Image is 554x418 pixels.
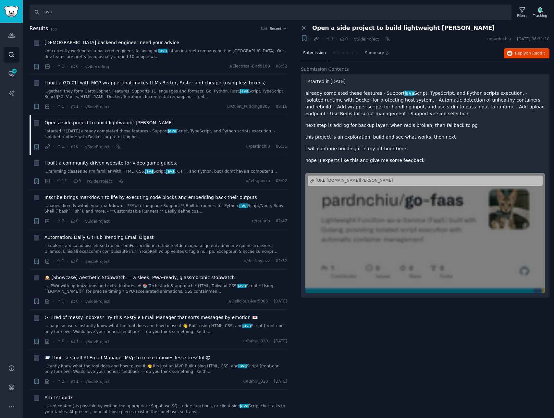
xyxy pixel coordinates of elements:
[504,48,549,59] button: Replyon Reddit
[53,298,54,305] span: ·
[238,364,247,368] span: java
[50,27,57,31] span: 100
[44,283,287,295] a: ...l PWA with optimizations and extra features. # 📚 Tech stack & approach * HTML, Tailwind CSS,ja...
[276,218,287,224] span: 02:47
[270,338,272,344] span: ·
[56,178,67,184] span: 12
[276,64,287,69] span: 08:52
[274,299,287,304] span: [DATE]
[56,104,64,110] span: 1
[84,339,110,344] span: r/SideProject
[30,5,511,20] input: Search Keyword
[70,379,79,385] span: 1
[272,218,274,224] span: ·
[517,36,549,42] span: [DATE] 06:31:10
[70,144,79,150] span: 0
[70,299,79,304] span: 0
[44,48,287,60] a: I'm currently working as a backend engineer, focusing onjava, at an internet company here in [GEO...
[53,218,54,225] span: ·
[517,13,527,18] div: Filters
[87,179,112,184] span: r/SideProject
[44,274,235,281] a: 🕰️ [Showcase] Aesthetic Stopwatch — a sleek, PWA-ready, glassmorphic stopwatch
[44,129,287,140] a: I started it [DATE] already completed these features - SupportjavaScript, TypeScript, and Python ...
[44,363,287,375] a: ...tantly know what the tool does and how to use it 👋 It's Just an MVP Built using HTML, CSS, and...
[272,258,274,264] span: ·
[44,394,73,401] span: Am I stupid?
[513,36,515,42] span: ·
[336,36,337,43] span: ·
[246,144,270,150] span: u/pardnchiu
[44,403,287,415] a: ...ized content) is possible by writing the appropriate Supabase SQL, edge functions, or client-s...
[237,284,247,288] span: java
[56,379,64,385] span: 2
[84,145,110,149] span: r/SideProject
[272,178,274,184] span: ·
[487,36,511,42] span: u/pardnchiu
[272,64,274,69] span: ·
[305,173,545,293] a: Open a side project to build lightweight FaaS[URL][DOMAIN_NAME][PERSON_NAME]
[145,169,154,174] span: java
[67,103,68,110] span: ·
[67,218,68,225] span: ·
[44,203,287,215] a: ...uages directly within your markdown. - **Multi-Language Support:** Built-in runners for Python...
[44,243,287,254] a: L'i dolorsitam co adipisc elitsed do eiu TemPor incididun, utlaboreetdo magna aliqu eni adminimv ...
[4,66,19,82] a: 96
[303,50,326,56] span: Submission
[81,218,82,225] span: ·
[305,145,545,152] p: i will continue building it in my off-hour time
[81,298,82,305] span: ·
[112,143,113,150] span: ·
[70,64,79,69] span: 0
[240,404,249,408] span: java
[276,104,287,110] span: 08:16
[44,169,287,175] a: ...ramming classes so I’m familiar with HTML, CSS,javaScript,java, C++, and Python, but I don’t h...
[312,25,495,31] span: Open a side project to build lightweight [PERSON_NAME]
[30,25,48,33] span: Results
[227,104,270,110] span: u/Quiet_Pudding8805
[44,119,173,126] a: Open a side project to build lightweight [PERSON_NAME]
[84,104,110,109] span: r/SideProject
[274,338,287,344] span: [DATE]
[272,144,274,150] span: ·
[167,129,177,133] span: java
[322,36,323,43] span: ·
[270,299,272,304] span: ·
[261,26,268,31] div: Sort
[67,298,68,305] span: ·
[242,324,252,328] span: java
[56,299,64,304] span: 1
[44,354,211,361] a: 📨 I built a small AI Email Manager MVp to make inboxes less stressful 😩
[4,6,19,17] img: GummySearch logo
[305,90,545,117] p: already completed these features - Support Script, TypeScript, and Python scripts execution. - Is...
[84,299,110,304] span: r/SideProject
[270,26,281,31] span: Recent
[84,65,109,69] span: r/vibecoding
[228,299,268,304] span: u/Delicious-Net5006
[44,160,177,166] span: I built a community driven website for video game guides.
[533,13,547,18] div: Tracking
[244,258,270,264] span: u/destinyjazz
[53,338,54,345] span: ·
[81,378,82,385] span: ·
[276,258,287,264] span: 02:32
[11,69,17,73] span: 96
[44,89,287,100] a: ...gether, they form CartoGopher. Features: Supports 11 languages and formats: Go, Python, Rust,j...
[44,323,287,335] a: ... page so users instantly know what the tool does and how to use it 👋 Built using HTML, CSS, an...
[239,203,248,208] span: java
[243,379,268,385] span: u/Rahul_810
[115,178,116,185] span: ·
[70,258,79,264] span: 0
[228,64,270,69] span: u/Electrical-Bird5189
[310,36,311,43] span: ·
[53,103,54,110] span: ·
[272,104,274,110] span: ·
[53,178,54,185] span: ·
[67,63,68,70] span: ·
[44,80,266,86] a: I built a GO CLI with MCP wrapper that makes LLMs Better, Faster and cheaper(using less tokens)
[56,64,64,69] span: 1
[270,379,272,385] span: ·
[44,314,258,321] a: > Tired of messy inboxes? Try this AI-style Email Manager that sorts messages by emotion 💌
[44,234,154,241] a: Automation: Daily GitHub Trending Email Digest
